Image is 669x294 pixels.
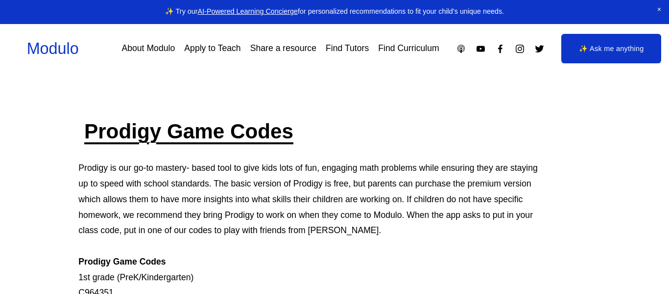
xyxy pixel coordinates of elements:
[326,40,369,57] a: Find Tutors
[250,40,316,57] a: Share a resource
[184,40,240,57] a: Apply to Teach
[515,44,525,54] a: Instagram
[27,40,79,57] a: Modulo
[476,44,486,54] a: YouTube
[198,7,298,15] a: AI-Powered Learning Concierge
[78,257,166,267] strong: Prodigy Game Codes
[534,44,545,54] a: Twitter
[378,40,439,57] a: Find Curriculum
[561,34,661,63] a: ✨ Ask me anything
[121,40,175,57] a: About Modulo
[84,120,293,143] a: Prodigy Game Codes
[495,44,505,54] a: Facebook
[456,44,466,54] a: Apple Podcasts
